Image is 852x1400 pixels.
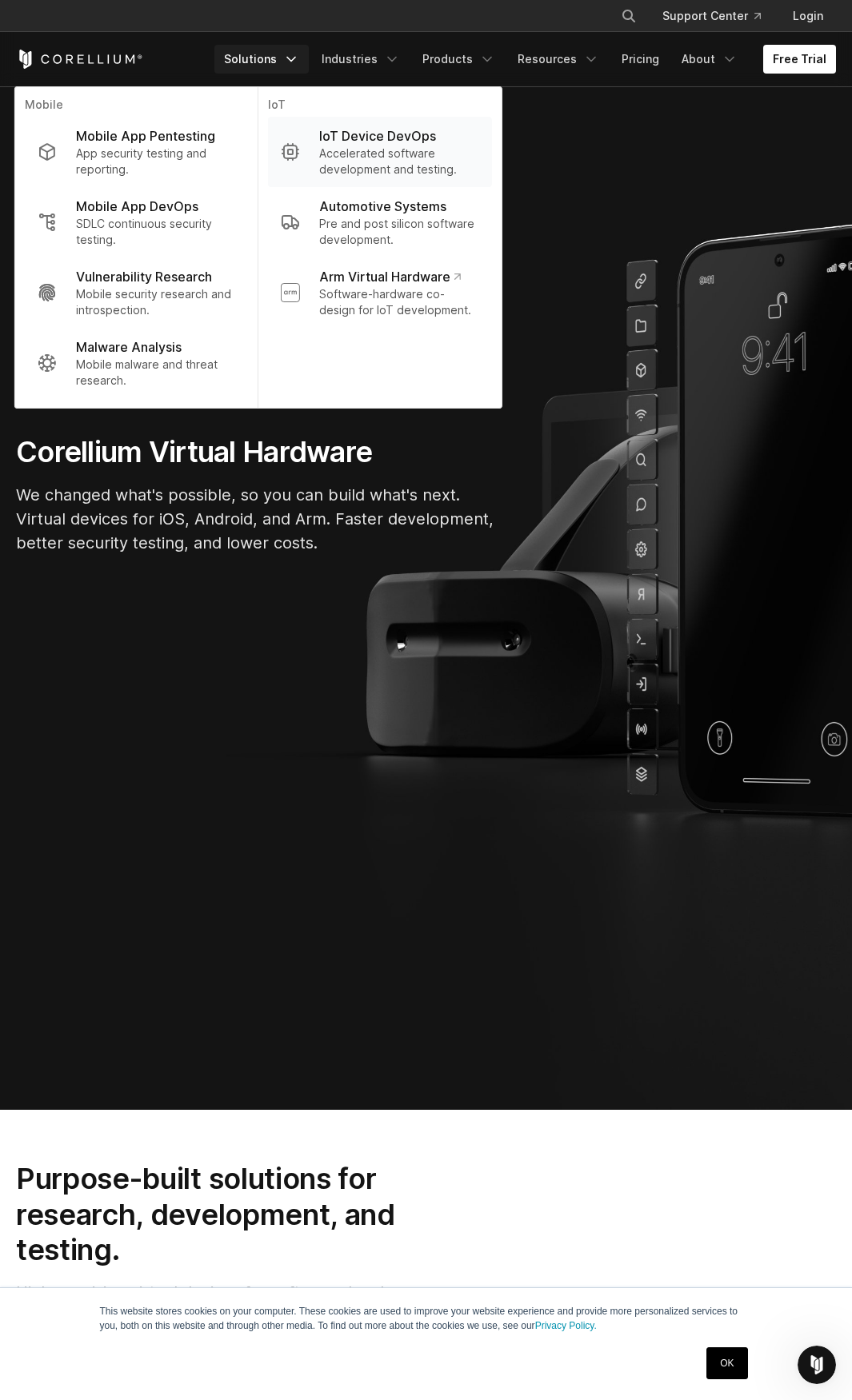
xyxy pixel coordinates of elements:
[16,434,496,470] h1: Corellium Virtual Hardware
[319,286,479,318] p: Software-hardware co-design for IoT development.
[25,328,248,398] a: Malware Analysis Mobile malware and threat research.
[780,2,836,30] a: Login
[25,97,248,117] p: Mobile
[76,126,215,146] p: Mobile App Pentesting
[798,1346,836,1384] iframe: Intercom live chat
[16,50,143,69] a: Corellium Home
[214,45,309,74] a: Solutions
[650,2,774,30] a: Support Center
[16,1161,481,1267] h2: Purpose-built solutions for research, development, and testing.
[76,197,198,216] p: Mobile App DevOps
[319,267,461,286] p: Arm Virtual Hardware
[76,357,235,389] p: Mobile malware and threat research.
[16,1280,481,1328] p: High-precision virtual devices for software developers, security researchers, and pentesting teams.
[508,45,609,74] a: Resources
[602,2,836,30] div: Navigation Menu
[612,45,669,74] a: Pricing
[25,257,248,328] a: Vulnerability Research Mobile security research and introspection.
[25,117,248,187] a: Mobile App Pentesting App security testing and reporting.
[535,1320,597,1331] a: Privacy Policy.
[312,45,410,74] a: Industries
[319,126,436,146] p: IoT Device DevOps
[76,267,212,286] p: Vulnerability Research
[763,45,836,74] a: Free Trial
[268,97,492,117] p: IoT
[76,216,235,248] p: SDLC continuous security testing.
[25,187,248,257] a: Mobile App DevOps SDLC continuous security testing.
[706,1347,747,1379] a: OK
[319,216,479,248] p: Pre and post silicon software development.
[319,197,446,216] p: Automotive Systems
[214,45,836,74] div: Navigation Menu
[76,337,182,357] p: Malware Analysis
[672,45,747,74] a: About
[268,187,492,257] a: Automotive Systems Pre and post silicon software development.
[100,1304,753,1333] p: This website stores cookies on your computer. These cookies are used to improve your website expe...
[413,45,505,74] a: Products
[76,146,235,177] p: App security testing and reporting.
[16,483,496,555] p: We changed what's possible, so you can build what's next. Virtual devices for iOS, Android, and A...
[76,286,235,318] p: Mobile security research and introspection.
[268,117,492,187] a: IoT Device DevOps Accelerated software development and testing.
[614,2,643,30] button: Search
[268,257,492,328] a: Arm Virtual Hardware Software-hardware co-design for IoT development.
[319,146,479,177] p: Accelerated software development and testing.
